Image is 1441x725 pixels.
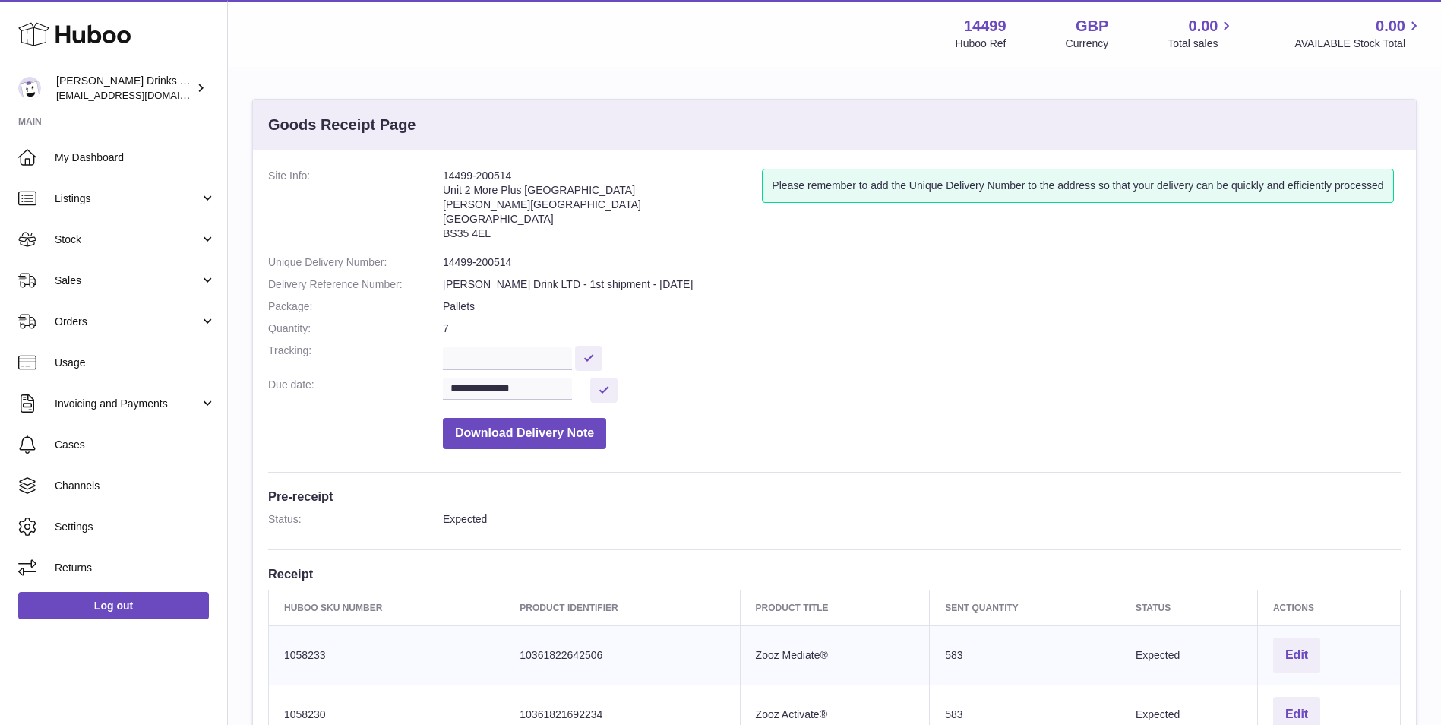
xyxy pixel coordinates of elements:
[443,299,1401,314] dd: Pallets
[268,565,1401,582] h3: Receipt
[18,77,41,100] img: internalAdmin-14499@internal.huboo.com
[268,512,443,527] dt: Status:
[956,36,1006,51] div: Huboo Ref
[269,625,504,685] td: 1058233
[443,255,1401,270] dd: 14499-200514
[1294,36,1423,51] span: AVAILABLE Stock Total
[504,625,740,685] td: 10361822642506
[1168,16,1235,51] a: 0.00 Total sales
[1189,16,1218,36] span: 0.00
[269,590,504,625] th: Huboo SKU Number
[268,378,443,403] dt: Due date:
[268,255,443,270] dt: Unique Delivery Number:
[1294,16,1423,51] a: 0.00 AVAILABLE Stock Total
[56,89,223,101] span: [EMAIL_ADDRESS][DOMAIN_NAME]
[18,592,209,619] a: Log out
[443,321,1401,336] dd: 7
[268,169,443,248] dt: Site Info:
[443,169,762,248] address: 14499-200514 Unit 2 More Plus [GEOGRAPHIC_DATA] [PERSON_NAME][GEOGRAPHIC_DATA] [GEOGRAPHIC_DATA] ...
[443,512,1401,527] dd: Expected
[55,274,200,288] span: Sales
[55,192,200,206] span: Listings
[268,344,443,370] dt: Tracking:
[930,590,1120,625] th: Sent Quantity
[56,74,193,103] div: [PERSON_NAME] Drinks LTD (t/a Zooz)
[268,488,1401,505] h3: Pre-receipt
[930,625,1120,685] td: 583
[55,561,216,575] span: Returns
[55,315,200,329] span: Orders
[55,150,216,165] span: My Dashboard
[55,438,216,452] span: Cases
[504,590,740,625] th: Product Identifier
[268,299,443,314] dt: Package:
[1257,590,1400,625] th: Actions
[55,233,200,247] span: Stock
[268,277,443,292] dt: Delivery Reference Number:
[55,356,216,370] span: Usage
[740,590,930,625] th: Product title
[55,479,216,493] span: Channels
[443,277,1401,292] dd: [PERSON_NAME] Drink LTD - 1st shipment - [DATE]
[55,520,216,534] span: Settings
[762,169,1393,203] div: Please remember to add the Unique Delivery Number to the address so that your delivery can be qui...
[1273,638,1320,673] button: Edit
[964,16,1006,36] strong: 14499
[1120,625,1257,685] td: Expected
[55,397,200,411] span: Invoicing and Payments
[1168,36,1235,51] span: Total sales
[1076,16,1108,36] strong: GBP
[268,321,443,336] dt: Quantity:
[740,625,930,685] td: Zooz Mediate®
[1120,590,1257,625] th: Status
[1376,16,1405,36] span: 0.00
[268,115,416,135] h3: Goods Receipt Page
[443,418,606,449] button: Download Delivery Note
[1066,36,1109,51] div: Currency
